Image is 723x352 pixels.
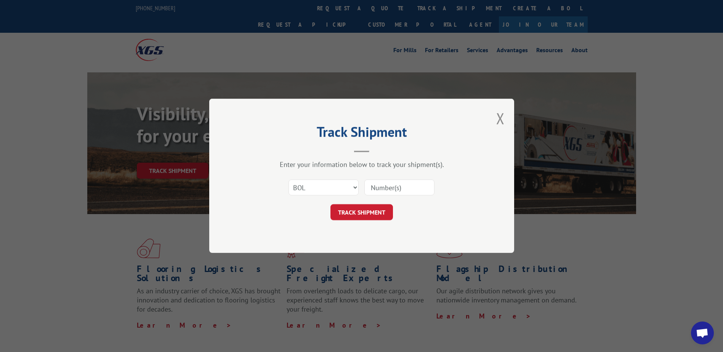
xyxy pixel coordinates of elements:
input: Number(s) [364,180,434,196]
button: Close modal [496,108,505,128]
button: TRACK SHIPMENT [330,205,393,221]
div: Enter your information below to track your shipment(s). [247,160,476,169]
div: Open chat [691,322,714,344]
h2: Track Shipment [247,126,476,141]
